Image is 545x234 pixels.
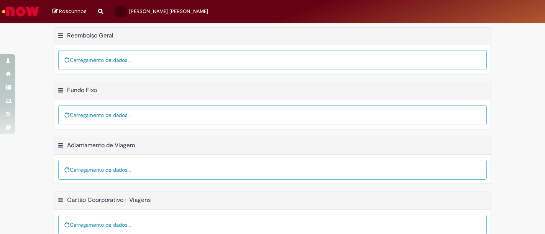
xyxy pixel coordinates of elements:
button: Fundo Fixo Menu de contexto [57,86,64,96]
a: Rascunhos [53,8,87,15]
button: Cartão Coorporativo - Viagens Menu de contexto [57,196,64,206]
h2: Cartão Coorporativo - Viagens [67,197,151,204]
h2: Reembolso Geral [67,32,113,39]
span: Rascunhos [59,8,87,15]
h2: Adiantamento de Viagem [67,141,135,149]
button: Adiantamento de Viagem Menu de contexto [57,141,64,151]
h2: Fundo Fixo [67,86,97,94]
div: Carregamento de dados... [58,105,487,125]
img: ServiceNow [1,4,40,19]
div: Carregamento de dados... [58,160,487,180]
span: [PERSON_NAME] [PERSON_NAME] [129,8,208,15]
div: Carregamento de dados... [58,50,487,70]
button: Reembolso Geral Menu de contexto [57,32,64,42]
